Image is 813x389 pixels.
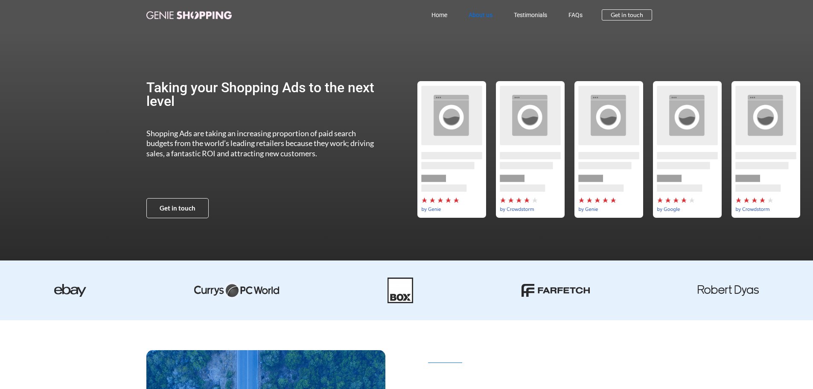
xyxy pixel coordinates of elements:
[458,5,503,25] a: About us
[146,198,209,218] a: Get in touch
[412,81,805,218] div: Slides
[491,81,569,218] div: by-crowdstorm
[503,5,558,25] a: Testimonials
[648,81,726,218] div: by-google
[388,278,413,303] img: Box-01
[648,81,726,218] div: 4 / 5
[146,81,382,108] h2: Taking your Shopping Ads to the next level
[726,81,805,218] div: by-crowdstorm
[412,81,491,218] div: 1 / 5
[146,11,232,19] img: genie-shopping-logo
[412,81,491,218] div: by-genie
[569,81,648,218] div: by-genie
[558,5,593,25] a: FAQs
[522,284,590,297] img: farfetch-01
[421,5,458,25] a: Home
[269,5,594,25] nav: Menu
[54,284,86,297] img: ebay-dark
[726,81,805,218] div: 5 / 5
[146,129,374,158] span: Shopping Ads are taking an increasing proportion of paid search budgets from the world’s leading ...
[602,9,652,20] a: Get in touch
[160,205,195,211] span: Get in touch
[491,81,569,218] div: 2 / 5
[698,285,759,296] img: robert dyas
[611,12,643,18] span: Get in touch
[569,81,648,218] div: 3 / 5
